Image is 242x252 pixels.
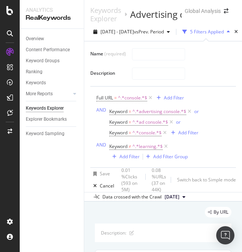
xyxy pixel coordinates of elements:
div: Data crossed with the Crawl [102,194,162,200]
span: By URL [214,210,228,214]
div: 0.01 % Clicks ( 593 on 5M ) [121,167,142,193]
div: 0.08 % URLs ( 37 on 44K ) [152,167,168,193]
a: Keyword Groups [26,57,79,65]
div: Add Filter [164,94,184,101]
span: [DATE] - [DATE] [101,28,134,35]
div: Keyword Groups [26,57,60,65]
button: Add Filter [168,128,198,137]
button: Add Filter Group [143,152,188,161]
a: More Reports [26,90,71,98]
div: Content Performance [26,46,70,54]
span: ^.*console.*$ [118,93,147,103]
div: AND [96,142,106,148]
button: [DATE] [162,192,189,202]
button: AND [96,106,106,113]
div: Overview [26,35,44,43]
div: times [233,28,239,36]
button: [DATE] - [DATE]vsPrev. Period [90,26,173,38]
button: Cancel [90,180,114,192]
a: Explorer Bookmarks [26,115,79,123]
label: Name [90,50,126,59]
span: Keyword [109,129,127,136]
a: Ranking [26,68,79,76]
span: = [114,94,117,101]
div: AND [96,107,106,113]
div: More Reports [26,90,53,98]
div: Ranking [26,68,42,76]
a: Keywords [26,79,79,87]
button: Switch back to Simple mode [174,174,236,186]
a: Keyword Sampling [26,130,79,138]
div: Keyword Sampling [26,130,64,138]
div: Description: [101,230,126,236]
span: vs Prev. Period [134,28,164,35]
button: 5 Filters Applied [179,26,233,38]
div: Global Analysis [185,7,221,15]
button: or [176,118,181,126]
div: legacy label [205,207,231,217]
button: Save [90,168,110,180]
button: AND [96,141,106,148]
span: Keyword [109,143,127,150]
div: RealKeywords [26,14,78,22]
a: Overview [26,35,79,43]
span: ^.*learning.*$ [132,141,163,152]
label: Description [90,70,126,78]
span: ^.*console.*$ [132,128,162,138]
span: (required) [104,50,126,57]
button: Add Filter [109,152,140,161]
span: 2024 Dec. 25th [165,194,179,200]
div: Switch back to Simple mode [177,176,236,183]
div: Keywords Explorer [26,104,64,112]
div: Save [100,170,110,177]
div: arrow-right-arrow-left [224,8,228,14]
span: Keyword [109,119,127,125]
a: Content Performance [26,46,79,54]
a: Keywords Explorer [90,6,121,23]
button: Add Filter [154,93,184,102]
div: 5 Filters Applied [190,28,224,35]
div: Explorer Bookmarks [26,115,67,123]
span: = [129,119,131,125]
a: Keywords Explorer [26,104,79,112]
span: Full URL [96,94,113,101]
div: or [176,119,181,125]
span: = [129,129,131,136]
div: Add Filter [178,129,198,136]
span: ^.*ad console.*$ [132,117,168,128]
button: or [194,108,199,115]
span: = [129,108,131,115]
div: Add Filter Group [153,153,188,160]
span: Keyword [109,108,127,115]
div: Open Intercom Messenger [216,226,234,244]
div: Analytics [26,6,78,14]
span: ^.*advertising console.*$ [132,106,186,117]
div: Cancel [100,183,114,189]
div: Keywords [26,79,46,87]
span: ≠ [129,143,131,150]
div: Add Filter [119,153,140,160]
